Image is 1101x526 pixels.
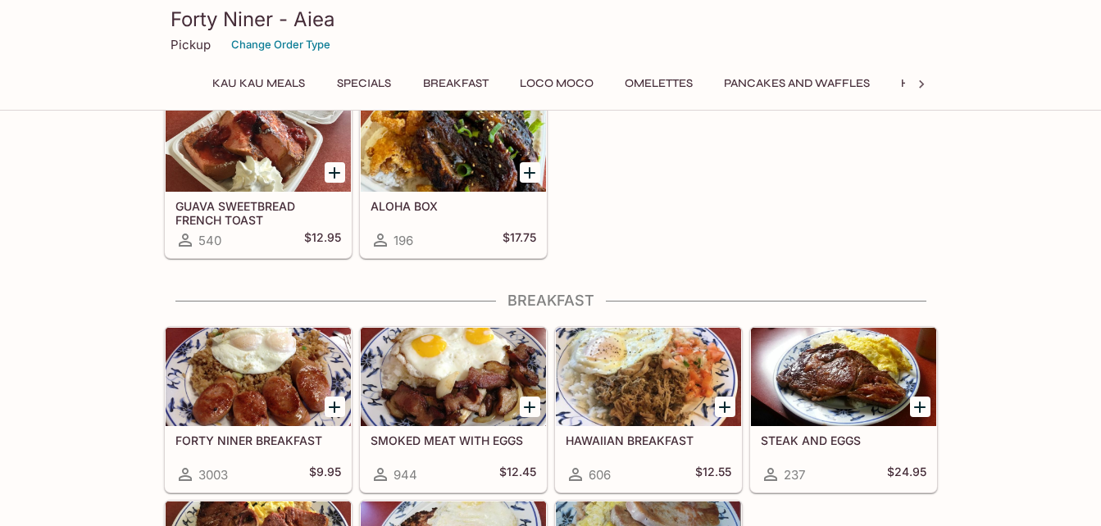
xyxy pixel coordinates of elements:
div: SMOKED MEAT WITH EGGS [361,328,546,426]
div: GUAVA SWEETBREAD FRENCH TOAST [166,93,351,192]
h5: STEAK AND EGGS [761,433,926,447]
p: Pickup [171,37,211,52]
h3: Forty Niner - Aiea [171,7,931,32]
button: Add GUAVA SWEETBREAD FRENCH TOAST [325,162,345,183]
button: Add FORTY NINER BREAKFAST [325,397,345,417]
button: Specials [327,72,401,95]
h4: Breakfast [164,292,938,310]
div: STEAK AND EGGS [751,328,936,426]
div: ALOHA BOX [361,93,546,192]
button: Loco Moco [511,72,603,95]
h5: $12.55 [695,465,731,484]
h5: ALOHA BOX [371,199,536,213]
button: Add STEAK AND EGGS [910,397,930,417]
h5: GUAVA SWEETBREAD FRENCH TOAST [175,199,341,226]
h5: $17.75 [503,230,536,250]
button: Pancakes and Waffles [715,72,879,95]
h5: $12.95 [304,230,341,250]
div: HAWAIIAN BREAKFAST [556,328,741,426]
a: SMOKED MEAT WITH EGGS944$12.45 [360,327,547,492]
div: FORTY NINER BREAKFAST [166,328,351,426]
span: 3003 [198,467,228,483]
button: Hawaiian Style French Toast [892,72,1094,95]
button: Add SMOKED MEAT WITH EGGS [520,397,540,417]
button: Add ALOHA BOX [520,162,540,183]
h5: HAWAIIAN BREAKFAST [566,433,731,447]
a: FORTY NINER BREAKFAST3003$9.95 [165,327,352,492]
span: 196 [394,233,413,248]
a: HAWAIIAN BREAKFAST606$12.55 [555,327,742,492]
h5: $12.45 [499,465,536,484]
span: 606 [589,467,611,483]
h5: $24.95 [887,465,926,484]
span: 237 [784,467,805,483]
button: Add HAWAIIAN BREAKFAST [715,397,735,417]
span: 944 [394,467,417,483]
a: GUAVA SWEETBREAD FRENCH TOAST540$12.95 [165,93,352,258]
button: Change Order Type [224,32,338,57]
h5: FORTY NINER BREAKFAST [175,433,341,447]
h5: $9.95 [309,465,341,484]
button: Kau Kau Meals [203,72,314,95]
a: ALOHA BOX196$17.75 [360,93,547,258]
a: STEAK AND EGGS237$24.95 [750,327,937,492]
button: Breakfast [414,72,498,95]
h5: SMOKED MEAT WITH EGGS [371,433,536,447]
span: 540 [198,233,221,248]
button: Omelettes [616,72,702,95]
